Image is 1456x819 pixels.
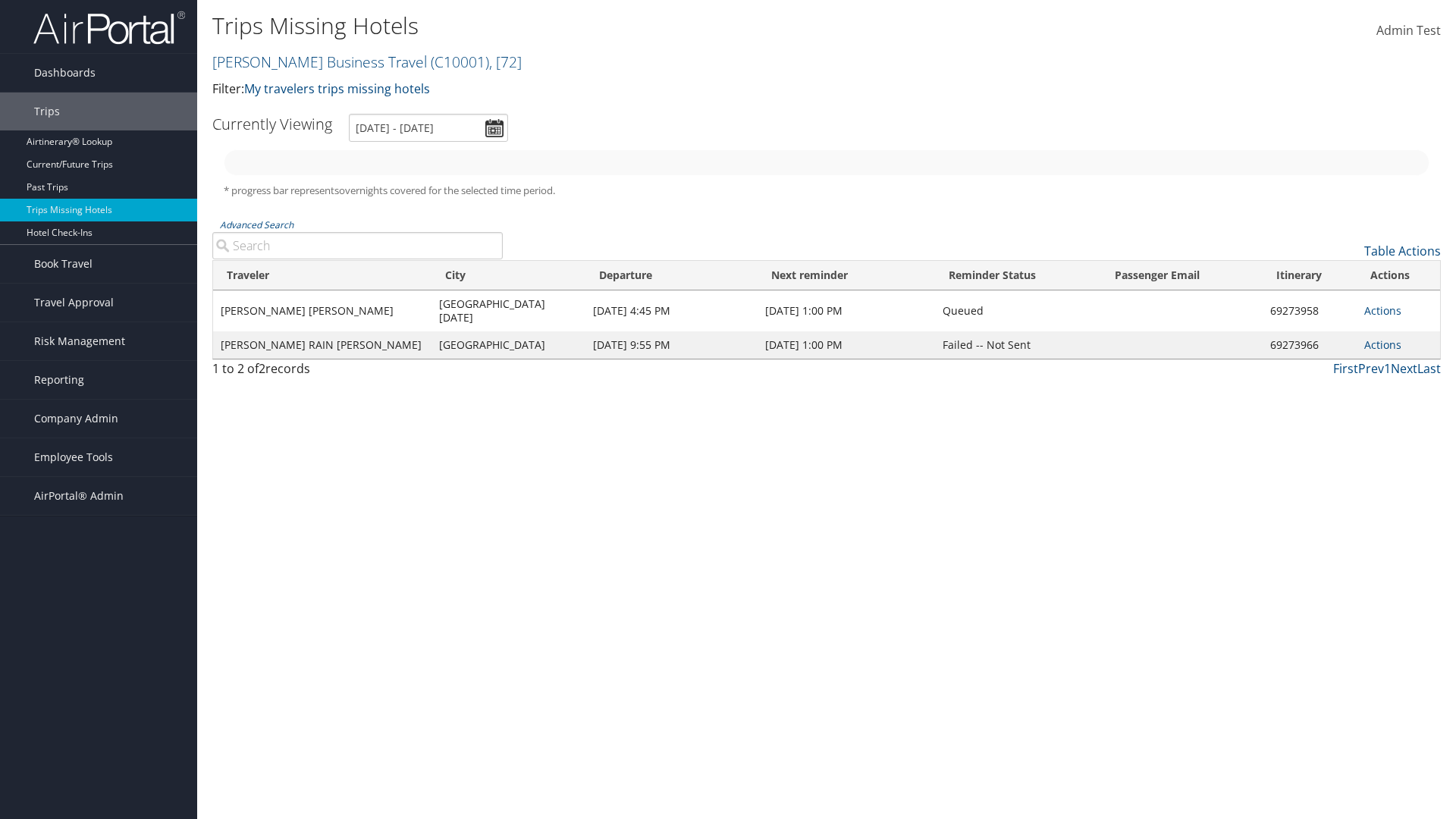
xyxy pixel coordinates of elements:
th: Departure: activate to sort column ascending [585,261,757,290]
td: [DATE] 4:45 PM [585,290,757,331]
input: [DATE] - [DATE] [349,114,508,142]
a: Prev [1358,360,1384,377]
th: City: activate to sort column ascending [431,261,585,290]
a: Last [1417,360,1441,377]
span: Admin Test [1376,22,1441,39]
a: [PERSON_NAME] Business Travel [212,52,522,72]
div: 1 to 2 of records [212,359,503,385]
h5: * progress bar represents overnights covered for the selected time period. [224,184,1429,198]
span: Trips [34,93,60,130]
th: Reminder Status [935,261,1101,290]
a: Actions [1364,303,1401,318]
th: Next reminder [758,261,936,290]
span: Book Travel [34,245,93,283]
span: ( C10001 ) [431,52,489,72]
th: Itinerary [1263,261,1356,290]
a: My travelers trips missing hotels [244,80,430,97]
td: [GEOGRAPHIC_DATA][DATE] [431,290,585,331]
td: 69273966 [1263,331,1356,359]
span: Company Admin [34,400,118,438]
a: First [1333,360,1358,377]
td: [GEOGRAPHIC_DATA] [431,331,585,359]
td: [DATE] 1:00 PM [758,331,936,359]
input: Advanced Search [212,232,503,259]
td: [DATE] 9:55 PM [585,331,757,359]
span: Travel Approval [34,284,114,322]
td: Queued [935,290,1101,331]
img: airportal-logo.png [33,10,185,45]
span: , [ 72 ] [489,52,522,72]
a: 1 [1384,360,1391,377]
h3: Currently Viewing [212,114,332,134]
td: [PERSON_NAME] [PERSON_NAME] [213,290,431,331]
th: Passenger Email: activate to sort column ascending [1101,261,1263,290]
span: Reporting [34,361,84,399]
a: Admin Test [1376,8,1441,55]
p: Filter: [212,80,1031,99]
th: Traveler: activate to sort column ascending [213,261,431,290]
td: [DATE] 1:00 PM [758,290,936,331]
span: Risk Management [34,322,125,360]
td: 69273958 [1263,290,1356,331]
span: Employee Tools [34,438,113,476]
td: [PERSON_NAME] RAIN [PERSON_NAME] [213,331,431,359]
a: Next [1391,360,1417,377]
a: Actions [1364,337,1401,352]
h1: Trips Missing Hotels [212,10,1031,42]
td: Failed -- Not Sent [935,331,1101,359]
th: Actions [1357,261,1440,290]
a: Table Actions [1364,243,1441,259]
span: Dashboards [34,54,96,92]
span: 2 [259,360,265,377]
span: AirPortal® Admin [34,477,124,515]
a: Advanced Search [220,218,293,231]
